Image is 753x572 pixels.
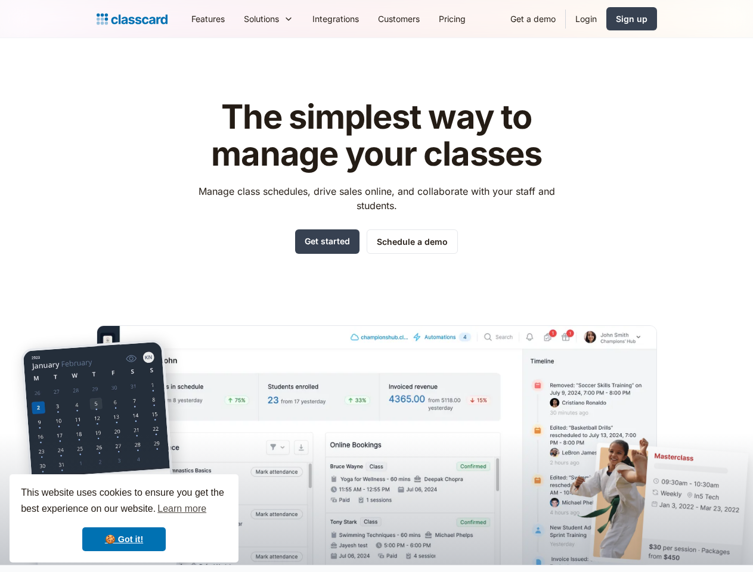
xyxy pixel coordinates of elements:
[303,5,368,32] a: Integrations
[21,486,227,518] span: This website uses cookies to ensure you get the best experience on our website.
[244,13,279,25] div: Solutions
[97,11,168,27] a: home
[10,474,238,562] div: cookieconsent
[82,527,166,551] a: dismiss cookie message
[501,5,565,32] a: Get a demo
[606,7,657,30] a: Sign up
[429,5,475,32] a: Pricing
[187,99,566,172] h1: The simplest way to manage your classes
[367,229,458,254] a: Schedule a demo
[156,500,208,518] a: learn more about cookies
[616,13,647,25] div: Sign up
[295,229,360,254] a: Get started
[566,5,606,32] a: Login
[368,5,429,32] a: Customers
[182,5,234,32] a: Features
[234,5,303,32] div: Solutions
[187,184,566,213] p: Manage class schedules, drive sales online, and collaborate with your staff and students.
